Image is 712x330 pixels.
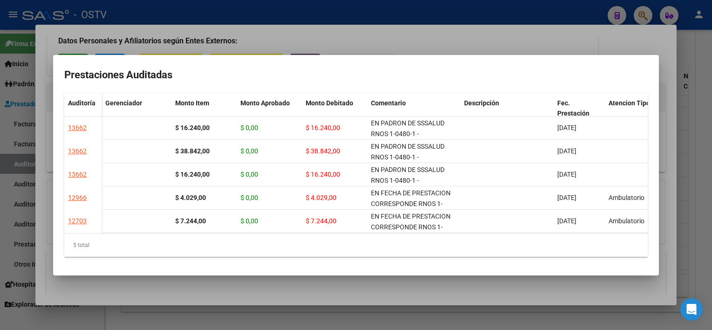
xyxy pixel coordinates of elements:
[237,93,302,132] datatable-header-cell: Monto Aprobado
[171,93,237,132] datatable-header-cell: Monto Item
[609,194,644,201] span: Ambulatorio
[240,194,258,201] span: $ 0,00
[306,217,336,225] span: $ 7.244,00
[306,171,340,178] span: $ 16.240,00
[175,99,209,107] span: Monto Item
[557,147,576,155] span: [DATE]
[64,234,648,257] div: 5 total
[554,93,605,132] datatable-header-cell: Fec. Prestación
[64,93,102,132] datatable-header-cell: Auditoría
[557,194,576,201] span: [DATE]
[371,189,451,218] span: EN FECHA DE PRESTACION CORRESPONDE RNOS 1-0480-1
[371,213,451,241] span: EN FECHA DE PRESTACION CORRESPONDE RNOS 1-0480-1
[371,143,447,192] span: EN PADRON DE SSSALUD RNOS 1-0480-1 - MODIFICACION DE DATOS SIN GRUPO FAMILIAR DECLARADO
[306,124,340,131] span: $ 16.240,00
[306,99,353,107] span: Monto Debitado
[68,123,87,133] div: 13662
[306,194,336,201] span: $ 4.029,00
[102,93,171,132] datatable-header-cell: Gerenciador
[557,171,576,178] span: [DATE]
[240,217,258,225] span: $ 0,00
[175,194,206,201] strong: $ 4.029,00
[609,217,644,225] span: Ambulatorio
[175,147,210,155] strong: $ 38.842,00
[240,147,258,155] span: $ 0,00
[175,124,210,131] strong: $ 16.240,00
[609,99,650,107] span: Atencion Tipo
[68,99,96,107] span: Auditoría
[557,99,589,117] span: Fec. Prestación
[371,119,447,169] span: EN PADRON DE SSSALUD RNOS 1-0480-1 - MODIFICACION DE DATOS SIN GRUPO FAMILIAR DECLARADO
[371,99,406,107] span: Comentario
[105,99,142,107] span: Gerenciador
[371,166,447,216] span: EN PADRON DE SSSALUD RNOS 1-0480-1 - MODIFICACION DE DATOS SIN GRUPO FAMILIAR DECLARADO
[68,216,87,227] div: 12703
[464,99,499,107] span: Descripción
[306,147,340,155] span: $ 38.842,00
[302,93,367,132] datatable-header-cell: Monto Debitado
[68,192,87,203] div: 12966
[367,93,460,132] datatable-header-cell: Comentario
[557,124,576,131] span: [DATE]
[460,93,554,132] datatable-header-cell: Descripción
[680,298,703,321] div: Open Intercom Messenger
[175,217,206,225] strong: $ 7.244,00
[240,124,258,131] span: $ 0,00
[64,66,648,84] h2: Prestaciones Auditadas
[605,93,656,132] datatable-header-cell: Atencion Tipo
[175,171,210,178] strong: $ 16.240,00
[240,99,290,107] span: Monto Aprobado
[68,146,87,157] div: 13662
[68,169,87,180] div: 13662
[240,171,258,178] span: $ 0,00
[557,217,576,225] span: [DATE]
